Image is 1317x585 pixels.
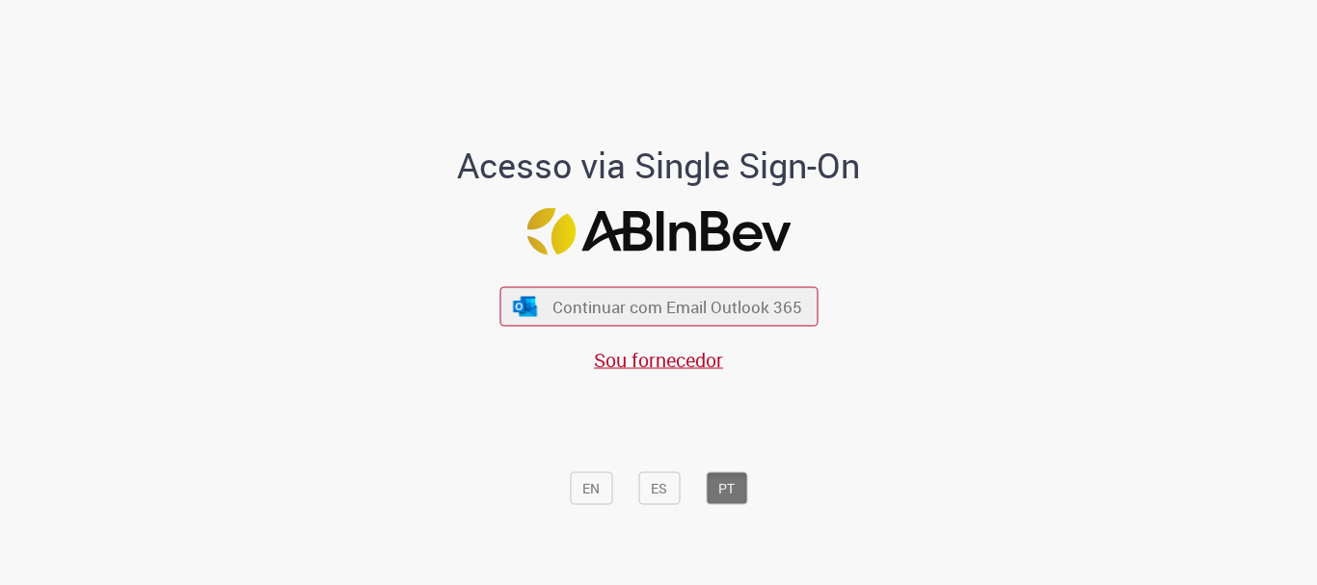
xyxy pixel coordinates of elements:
button: EN [570,472,612,505]
button: ícone Azure/Microsoft 360 Continuar com Email Outlook 365 [499,287,818,327]
h1: Acesso via Single Sign-On [391,146,927,185]
button: ES [638,472,680,505]
span: Continuar com Email Outlook 365 [552,296,802,318]
a: Sou fornecedor [594,347,723,373]
button: PT [706,472,747,505]
img: Logo ABInBev [526,208,791,255]
img: ícone Azure/Microsoft 360 [512,296,539,316]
